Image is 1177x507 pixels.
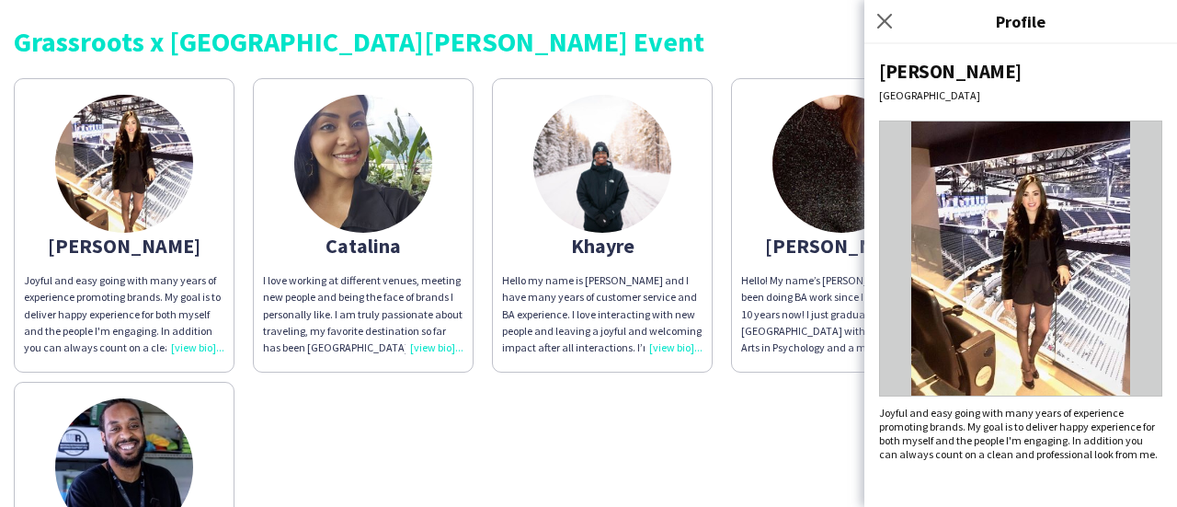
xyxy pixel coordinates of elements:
[24,272,224,356] div: Joyful and easy going with many years of experience promoting brands. My goal is to deliver happy...
[263,272,463,356] div: I love working at different venues, meeting new people and being the face of brands I personally ...
[502,272,703,356] div: Hello my name is [PERSON_NAME] and I have many years of customer service and BA experience. I lov...
[879,59,1162,84] div: [PERSON_NAME]
[24,237,224,254] div: [PERSON_NAME]
[533,95,671,233] img: thumb-67f809af26826.jpeg
[864,9,1177,33] h3: Profile
[741,272,942,356] div: Hello! My name’s [PERSON_NAME]. I’ve been doing BA work since I was 16, so over 10 years now! I j...
[879,88,1162,102] div: [GEOGRAPHIC_DATA]
[294,95,432,233] img: thumb-66bac1b553312.jpg
[741,237,942,254] div: [PERSON_NAME]
[879,121,1162,397] img: Crew avatar or photo
[502,237,703,254] div: Khayre
[14,28,1163,55] div: Grassroots x [GEOGRAPHIC_DATA][PERSON_NAME] Event
[879,406,1162,461] div: Joyful and easy going with many years of experience promoting brands. My goal is to deliver happy...
[55,95,193,233] img: thumb-7824c51d-ae42-4ee2-8048-ca1d16293a3d.jpg
[772,95,910,233] img: thumb-65bd372d68fb2.jpeg
[263,237,463,254] div: Catalina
